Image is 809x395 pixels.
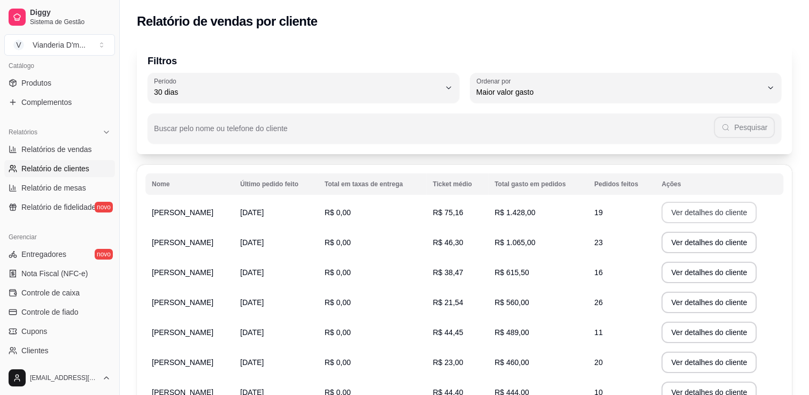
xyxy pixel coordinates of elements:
[325,358,351,367] span: R$ 0,00
[21,202,96,212] span: Relatório de fidelidade
[4,94,115,111] a: Complementos
[21,307,79,317] span: Controle de fiado
[661,202,757,223] button: Ver detalhes do cliente
[433,328,463,337] span: R$ 44,45
[30,18,111,26] span: Sistema de Gestão
[152,328,213,337] span: [PERSON_NAME]
[9,128,37,136] span: Relatórios
[21,97,72,108] span: Complementos
[240,238,264,247] span: [DATE]
[4,303,115,321] a: Controle de fiado
[325,298,351,307] span: R$ 0,00
[21,163,89,174] span: Relatório de clientes
[4,229,115,246] div: Gerenciar
[433,298,463,307] span: R$ 21,54
[152,208,213,217] span: [PERSON_NAME]
[433,268,463,277] span: R$ 38,47
[21,326,47,337] span: Cupons
[21,183,86,193] span: Relatório de mesas
[325,268,351,277] span: R$ 0,00
[4,265,115,282] a: Nota Fiscal (NFC-e)
[4,57,115,74] div: Catálogo
[594,208,603,217] span: 19
[594,358,603,367] span: 20
[21,78,51,88] span: Produtos
[33,40,86,50] div: Vianderia D'm ...
[4,323,115,340] a: Cupons
[4,34,115,56] button: Select a team
[154,87,440,97] span: 30 dias
[433,208,463,217] span: R$ 75,16
[661,232,757,253] button: Ver detalhes do cliente
[495,268,529,277] span: R$ 615,50
[148,73,459,103] button: Período30 dias
[30,8,111,18] span: Diggy
[30,374,98,382] span: [EMAIL_ADDRESS][DOMAIN_NAME]
[152,238,213,247] span: [PERSON_NAME]
[4,74,115,92] a: Produtos
[4,199,115,216] a: Relatório de fidelidadenovo
[152,268,213,277] span: [PERSON_NAME]
[4,141,115,158] a: Relatórios de vendas
[594,238,603,247] span: 23
[476,77,514,86] label: Ordenar por
[318,173,427,195] th: Total em taxas de entrega
[137,13,318,30] h2: Relatório de vendas por cliente
[325,208,351,217] span: R$ 0,00
[655,173,783,195] th: Ações
[4,4,115,30] a: DiggySistema de Gestão
[240,358,264,367] span: [DATE]
[661,292,757,313] button: Ver detalhes do cliente
[426,173,488,195] th: Ticket médio
[240,328,264,337] span: [DATE]
[488,173,588,195] th: Total gasto em pedidos
[21,345,49,356] span: Clientes
[661,352,757,373] button: Ver detalhes do cliente
[21,144,92,155] span: Relatórios de vendas
[495,358,529,367] span: R$ 460,00
[495,328,529,337] span: R$ 489,00
[21,249,66,260] span: Entregadores
[240,298,264,307] span: [DATE]
[433,238,463,247] span: R$ 46,30
[594,268,603,277] span: 16
[325,328,351,337] span: R$ 0,00
[4,179,115,196] a: Relatório de mesas
[152,358,213,367] span: [PERSON_NAME]
[152,298,213,307] span: [PERSON_NAME]
[4,246,115,263] a: Entregadoresnovo
[21,287,80,298] span: Controle de caixa
[594,328,603,337] span: 11
[661,262,757,283] button: Ver detalhes do cliente
[433,358,463,367] span: R$ 23,00
[234,173,318,195] th: Último pedido feito
[495,238,535,247] span: R$ 1.065,00
[240,208,264,217] span: [DATE]
[495,298,529,307] span: R$ 560,00
[594,298,603,307] span: 26
[588,173,655,195] th: Pedidos feitos
[154,77,180,86] label: Período
[476,87,762,97] span: Maior valor gasto
[154,127,714,138] input: Buscar pelo nome ou telefone do cliente
[4,284,115,301] a: Controle de caixa
[325,238,351,247] span: R$ 0,00
[661,322,757,343] button: Ver detalhes do cliente
[21,268,88,279] span: Nota Fiscal (NFC-e)
[4,365,115,391] button: [EMAIL_ADDRESS][DOMAIN_NAME]
[4,342,115,359] a: Clientes
[240,268,264,277] span: [DATE]
[148,54,781,69] p: Filtros
[145,173,234,195] th: Nome
[13,40,24,50] span: V
[470,73,782,103] button: Ordenar porMaior valor gasto
[495,208,535,217] span: R$ 1.428,00
[4,160,115,177] a: Relatório de clientes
